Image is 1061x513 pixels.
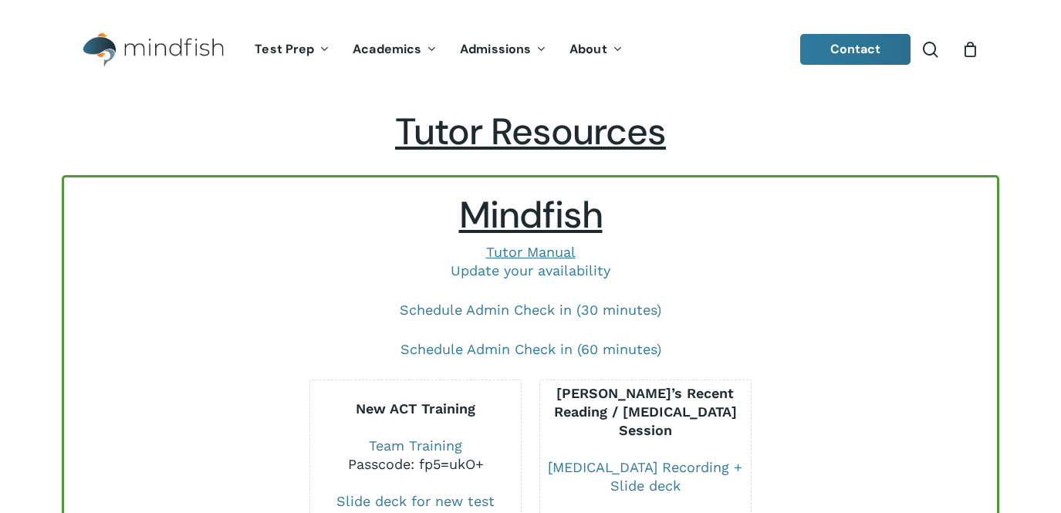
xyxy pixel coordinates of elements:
[310,455,520,474] div: Passcode: fp5=ukO+
[356,400,475,417] b: New ACT Training
[400,341,661,357] a: Schedule Admin Check in (60 minutes)
[62,21,999,79] header: Main Menu
[448,43,558,56] a: Admissions
[451,262,610,278] a: Update your availability
[243,21,634,79] nav: Main Menu
[558,43,634,56] a: About
[336,493,495,509] a: Slide deck for new test
[353,41,421,57] span: Academics
[395,107,666,156] span: Tutor Resources
[400,302,661,318] a: Schedule Admin Check in (30 minutes)
[800,34,911,65] a: Contact
[459,191,603,239] span: Mindfish
[460,41,531,57] span: Admissions
[830,41,881,57] span: Contact
[486,244,576,260] a: Tutor Manual
[548,459,742,494] a: [MEDICAL_DATA] Recording + Slide deck
[369,437,462,454] a: Team Training
[255,41,314,57] span: Test Prep
[341,43,448,56] a: Academics
[243,43,341,56] a: Test Prep
[569,41,607,57] span: About
[554,385,737,438] b: [PERSON_NAME]’s Recent Reading / [MEDICAL_DATA] Session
